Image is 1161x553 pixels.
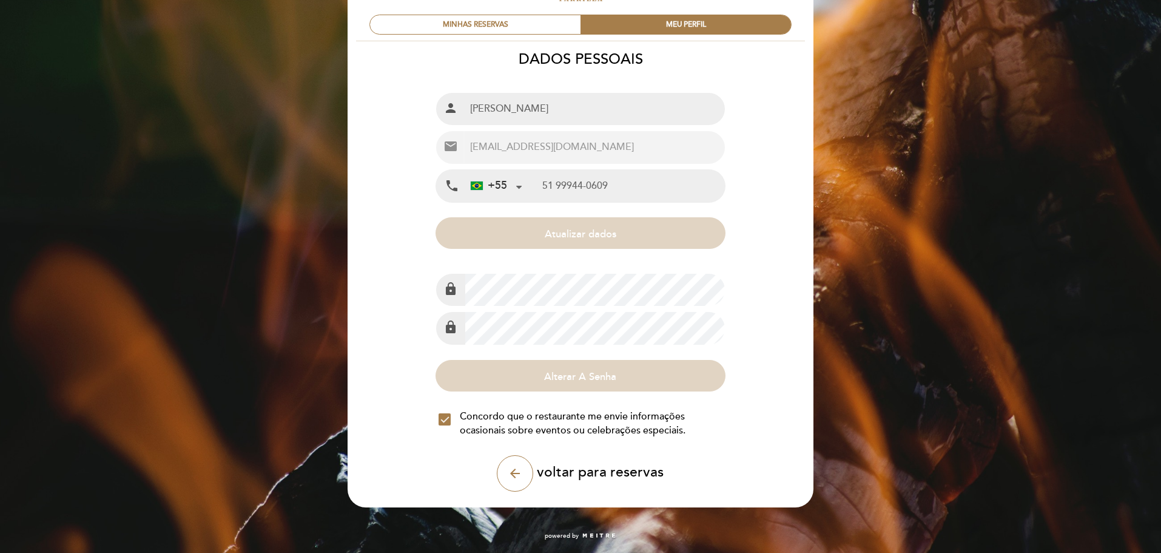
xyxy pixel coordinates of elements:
button: Alterar A Senha [436,360,725,392]
div: MEU PERFIL [580,15,791,34]
button: arrow_back [497,455,533,492]
span: Concordo que o restaurante me envie informações ocasionais sobre eventos ou celebrações especiais. [460,410,722,438]
a: powered by [545,532,616,540]
img: MEITRE [582,533,616,539]
i: person [443,101,458,115]
input: Nome completo [465,93,724,125]
i: lock [443,320,458,334]
div: +55 [471,178,507,194]
div: Brazil (Brasil): +55 [466,171,527,202]
span: powered by [545,532,579,540]
button: Atualizar dados [436,217,725,249]
i: email [443,139,458,154]
input: Email [465,131,724,163]
h2: DADOS PESSOAIS [347,50,814,68]
div: MINHAS RESERVAS [370,15,580,34]
span: voltar para reservas [537,464,664,481]
i: local_phone [445,178,459,194]
i: lock [443,282,458,296]
input: Telefone celular [542,170,724,202]
i: arrow_back [508,466,522,481]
